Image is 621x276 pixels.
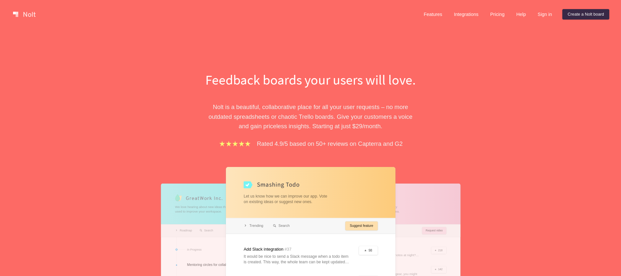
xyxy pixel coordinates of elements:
[485,9,510,20] a: Pricing
[198,70,423,89] h1: Feedback boards your users will love.
[198,102,423,131] p: Nolt is a beautiful, collaborative place for all your user requests – no more outdated spreadshee...
[218,140,252,147] img: stars.b067e34983.png
[419,9,448,20] a: Features
[562,9,609,20] a: Create a Nolt board
[257,139,403,148] p: Rated 4.9/5 based on 50+ reviews on Capterra and G2
[449,9,483,20] a: Integrations
[511,9,531,20] a: Help
[532,9,557,20] a: Sign in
